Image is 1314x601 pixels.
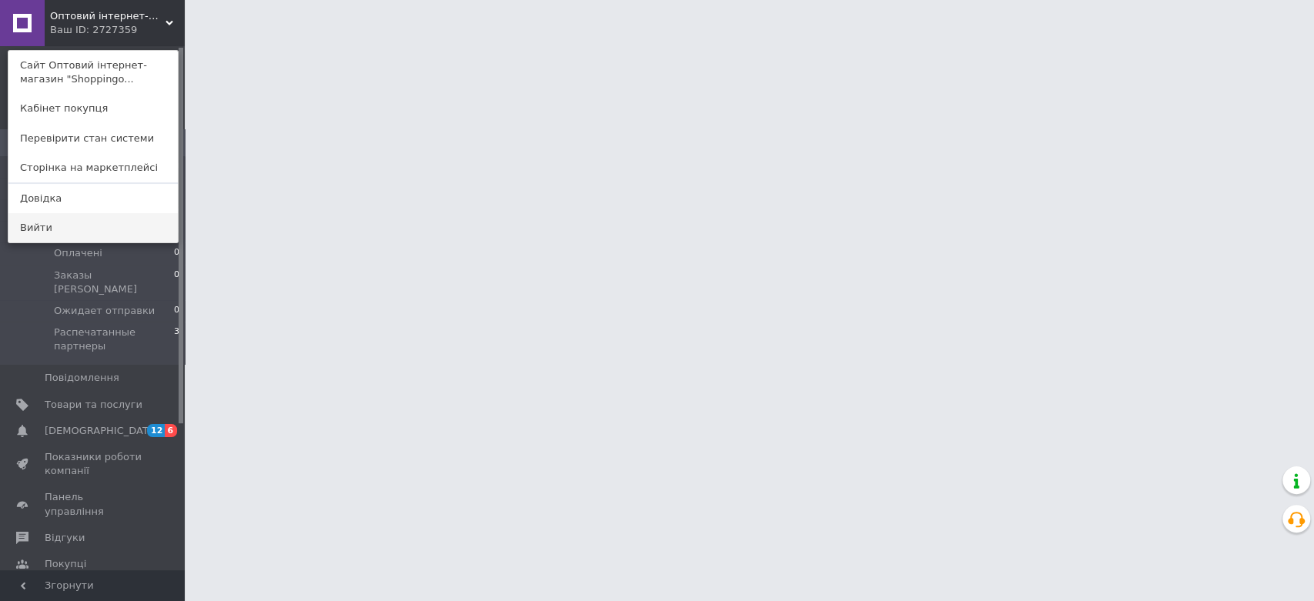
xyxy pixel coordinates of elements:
span: Распечатанные партнеры [54,326,174,353]
span: Оплачені [54,246,102,260]
span: Товари та послуги [45,398,142,412]
span: Заказы [PERSON_NAME] [54,269,174,296]
span: 0 [174,246,179,260]
a: Кабінет покупця [8,94,178,123]
a: Перевірити стан системи [8,124,178,153]
span: 0 [174,304,179,318]
div: Ваш ID: 2727359 [50,23,115,37]
span: 3 [174,326,179,353]
a: Довідка [8,184,178,213]
span: Відгуки [45,531,85,545]
a: Вийти [8,213,178,242]
span: 0 [174,269,179,296]
span: [DEMOGRAPHIC_DATA] [45,424,159,438]
span: Покупці [45,557,86,571]
span: Ожидает отправки [54,304,155,318]
a: Сторінка на маркетплейсі [8,153,178,182]
span: Повідомлення [45,371,119,385]
span: 12 [147,424,165,437]
span: Показники роботи компанії [45,450,142,478]
a: Сайт Оптовий інтернет-магазин "Shoppingo... [8,51,178,94]
span: Панель управління [45,490,142,518]
span: 6 [165,424,177,437]
span: Оптовий інтернет-магазин "Shoppingonline" [50,9,166,23]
